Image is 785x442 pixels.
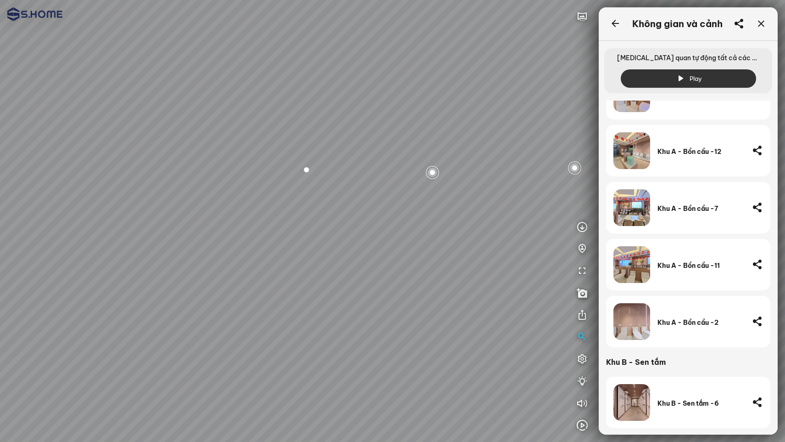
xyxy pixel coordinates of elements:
div: Khu A - Bồn cầu -12 [657,147,745,156]
div: Không gian và cảnh [632,18,723,29]
div: Khu A - Bồn cầu -11 [657,261,745,270]
span: [MEDICAL_DATA] quan tự động tất cả các không gian [610,48,767,69]
img: logo [7,7,62,21]
button: Play [621,69,756,88]
div: Khu B - Sen tắm -6 [657,399,745,408]
div: Khu A - Bồn cầu -2 [657,318,745,327]
div: Khu A - Bồn cầu -7 [657,204,745,213]
span: Play [690,74,702,83]
div: Khu B - Sen tắm [606,357,756,368]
